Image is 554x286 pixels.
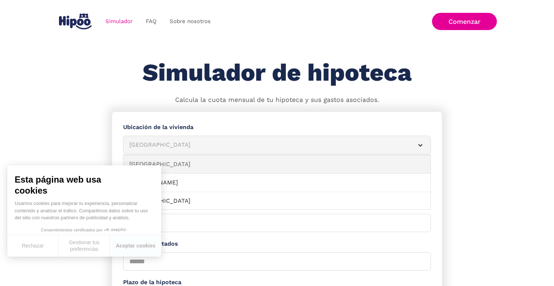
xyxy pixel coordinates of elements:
[123,123,431,132] label: Ubicación de la vivienda
[143,59,411,86] h1: Simulador de hipoteca
[123,239,431,249] label: Ahorros aportados
[123,174,431,192] a: [PERSON_NAME]
[432,13,497,30] a: Comenzar
[123,192,431,210] a: [GEOGRAPHIC_DATA]
[139,14,163,29] a: FAQ
[129,140,407,150] div: [GEOGRAPHIC_DATA]
[123,136,431,154] article: [GEOGRAPHIC_DATA]
[163,14,217,29] a: Sobre nosotros
[175,95,379,105] p: Calcula la cuota mensual de tu hipoteca y sus gastos asociados.
[99,14,139,29] a: Simulador
[57,11,93,32] a: home
[123,155,431,210] nav: [GEOGRAPHIC_DATA]
[123,155,431,174] a: [GEOGRAPHIC_DATA]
